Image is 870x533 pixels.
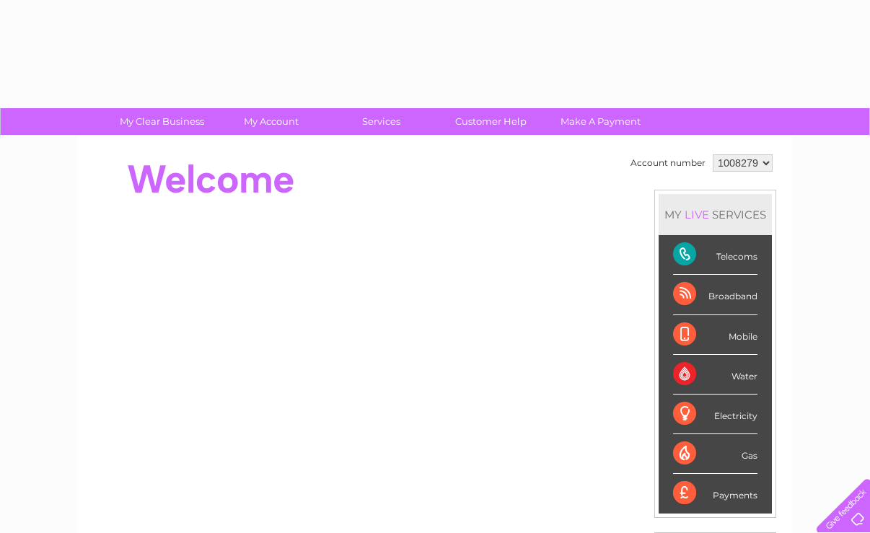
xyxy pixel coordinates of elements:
a: My Clear Business [102,108,221,135]
td: Account number [627,151,709,175]
div: Mobile [673,315,757,355]
div: Water [673,355,757,395]
div: Electricity [673,395,757,434]
a: My Account [212,108,331,135]
div: Broadband [673,275,757,314]
a: Customer Help [431,108,550,135]
div: Gas [673,434,757,474]
div: MY SERVICES [659,194,772,235]
div: Payments [673,474,757,513]
div: LIVE [682,208,712,221]
a: Make A Payment [541,108,660,135]
a: Services [322,108,441,135]
div: Telecoms [673,235,757,275]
